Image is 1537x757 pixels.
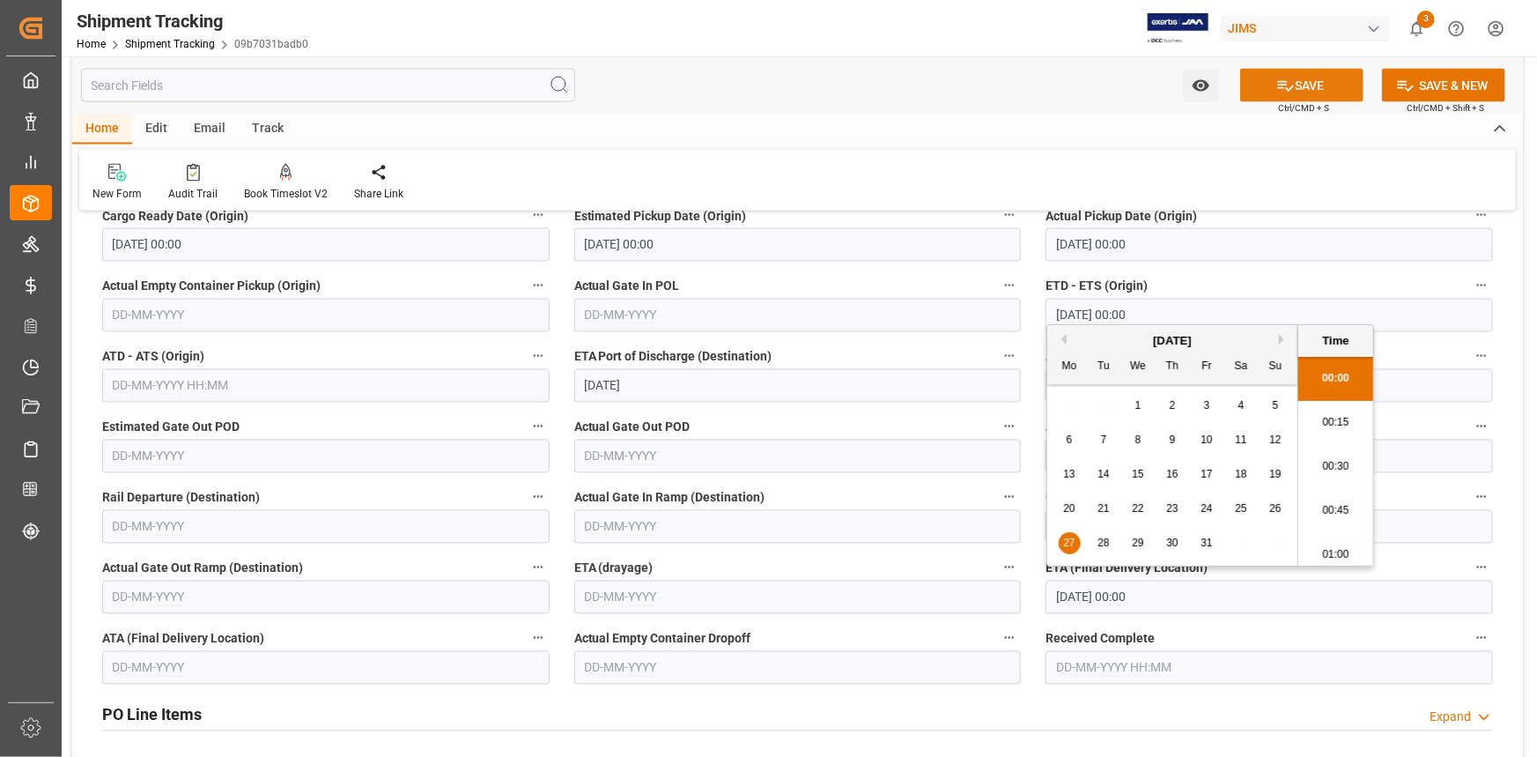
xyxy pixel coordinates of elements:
div: Choose Tuesday, October 28th, 2025 [1093,532,1115,554]
div: Choose Friday, October 3rd, 2025 [1196,395,1218,417]
button: ATA Port of Discharge (Destination) [1470,345,1493,367]
button: Actual Gate Out Ramp (Destination) [527,556,550,579]
button: Cargo Ready Date (Origin) [527,204,550,226]
span: ETA Port of Discharge (Destination) [574,348,772,367]
input: DD-MM-YYYY [574,369,1022,403]
button: Next Month [1279,334,1289,345]
span: Actual Empty Container Dropoff [574,630,751,649]
div: [DATE] [1047,332,1297,350]
input: DD-MM-YYYY [574,299,1022,332]
div: Choose Wednesday, October 15th, 2025 [1127,464,1149,486]
button: Actual Empty Container Dropoff [998,627,1021,649]
div: Choose Tuesday, October 14th, 2025 [1093,464,1115,486]
span: 23 [1166,502,1178,515]
button: JIMS [1221,11,1397,45]
input: DD-MM-YYYY HH:MM [102,369,550,403]
div: Choose Friday, October 10th, 2025 [1196,429,1218,451]
input: DD-MM-YYYY [102,299,550,332]
input: DD-MM-YYYY HH:MM [1046,299,1493,332]
button: Help Center [1437,9,1476,48]
div: Shipment Tracking [77,8,308,34]
div: Choose Sunday, October 12th, 2025 [1265,429,1287,451]
button: Actual Gate In Ramp (Destination) [998,486,1021,508]
div: Time [1303,332,1369,350]
span: Actual Gate In POL [574,278,680,296]
button: ETA (drayage) [998,556,1021,579]
input: DD-MM-YYYY [102,440,550,473]
div: Choose Thursday, October 16th, 2025 [1162,464,1184,486]
button: Actual Gate In POL [998,274,1021,297]
div: Choose Friday, October 31st, 2025 [1196,532,1218,554]
span: 4 [1238,399,1245,412]
div: Choose Monday, October 6th, 2025 [1059,429,1081,451]
span: 6 [1067,434,1073,446]
input: DD-MM-YYYY HH:MM [1046,581,1493,614]
li: 00:00 [1298,357,1373,401]
input: DD-MM-YYYY HH:MM [102,228,550,262]
div: Choose Monday, October 27th, 2025 [1059,532,1081,554]
input: DD-MM-YYYY HH:MM [574,228,1022,262]
button: ATA (Final Delivery Location) [527,627,550,649]
input: DD-MM-YYYY [574,510,1022,544]
div: New Form [92,186,142,202]
span: Rail Departure (Destination) [102,489,260,508]
span: ETA (drayage) [574,560,654,578]
div: Home [72,115,132,145]
div: Choose Thursday, October 2nd, 2025 [1162,395,1184,417]
div: Choose Wednesday, October 29th, 2025 [1127,532,1149,554]
span: Actual Gate In Ramp (Destination) [574,489,765,508]
button: Actual Empty Container Pickup (Origin) [527,274,550,297]
div: Audit Trail [168,186,218,202]
div: Choose Thursday, October 30th, 2025 [1162,532,1184,554]
span: 25 [1235,502,1246,515]
div: Edit [132,115,181,145]
span: 5 [1273,399,1279,412]
button: Estimated Gate Out POD [527,415,550,438]
button: Actual Loading On Train (Destination) [1470,415,1493,438]
div: Email [181,115,239,145]
span: 27 [1063,537,1075,549]
button: Rail Departure (Destination) [527,486,550,508]
span: ATD - ATS (Origin) [102,348,204,367]
button: Actual Gate Out POD [998,415,1021,438]
a: Shipment Tracking [125,38,215,50]
input: DD-MM-YYYY [574,651,1022,685]
div: Expand [1430,709,1471,727]
span: 16 [1166,468,1178,480]
span: 18 [1235,468,1246,480]
button: SAVE [1240,69,1363,102]
span: 19 [1269,468,1281,480]
span: 12 [1269,434,1281,446]
div: Th [1162,356,1184,378]
span: 29 [1132,537,1143,549]
span: ETD - ETS (Origin) [1046,278,1148,296]
div: Choose Wednesday, October 22nd, 2025 [1127,498,1149,520]
img: Exertis%20JAM%20-%20Email%20Logo.jpg_1722504956.jpg [1148,13,1208,44]
button: open menu [1183,69,1219,102]
div: Share Link [354,186,403,202]
div: Choose Tuesday, October 21st, 2025 [1093,498,1115,520]
div: Book Timeslot V2 [244,186,328,202]
button: Actual Pickup Date (Origin) [1470,204,1493,226]
span: 3 [1204,399,1210,412]
span: 20 [1063,502,1075,515]
span: 15 [1132,468,1143,480]
span: Ctrl/CMD + Shift + S [1407,101,1484,115]
li: 00:45 [1298,489,1373,533]
div: Choose Monday, October 13th, 2025 [1059,464,1081,486]
button: ETD - ETS (Origin) [1470,274,1493,297]
div: JIMS [1221,16,1390,41]
input: DD-MM-YYYY HH:MM [1046,228,1493,262]
span: Actual Gate Out Ramp (Destination) [102,560,303,578]
div: Su [1265,356,1287,378]
div: Choose Monday, October 20th, 2025 [1059,498,1081,520]
span: 3 [1417,11,1435,28]
span: 11 [1235,434,1246,446]
span: 17 [1201,468,1212,480]
span: Ctrl/CMD + S [1278,101,1329,115]
input: DD-MM-YYYY [102,510,550,544]
div: month 2025-10 [1053,389,1293,560]
button: ETA Port of Discharge (Destination) [998,345,1021,367]
div: Choose Wednesday, October 1st, 2025 [1127,395,1149,417]
a: Home [77,38,106,50]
